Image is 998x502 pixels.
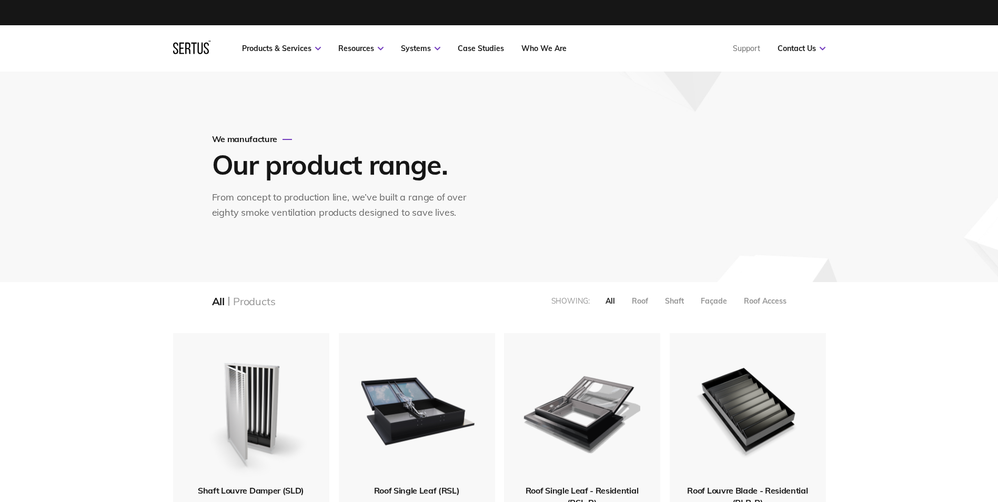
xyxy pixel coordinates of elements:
[401,44,440,53] a: Systems
[458,44,504,53] a: Case Studies
[338,44,384,53] a: Resources
[521,44,567,53] a: Who We Are
[632,296,648,306] div: Roof
[212,134,478,144] div: We manufacture
[233,295,275,308] div: Products
[212,147,475,182] h1: Our product range.
[665,296,684,306] div: Shaft
[212,295,225,308] div: All
[606,296,615,306] div: All
[778,44,825,53] a: Contact Us
[212,190,478,220] div: From concept to production line, we’ve built a range of over eighty smoke ventilation products de...
[242,44,321,53] a: Products & Services
[744,296,787,306] div: Roof Access
[374,485,460,496] span: Roof Single Leaf (RSL)
[733,44,760,53] a: Support
[701,296,727,306] div: Façade
[551,296,590,306] div: Showing:
[198,485,304,496] span: Shaft Louvre Damper (SLD)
